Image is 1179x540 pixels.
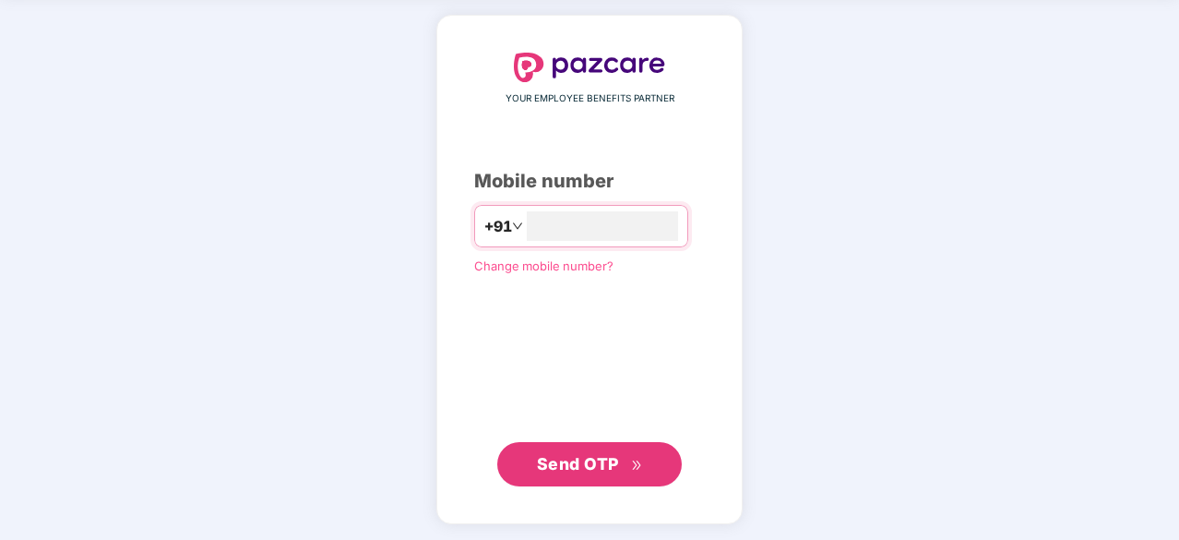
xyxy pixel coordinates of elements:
[512,221,523,232] span: down
[474,258,613,273] a: Change mobile number?
[474,167,705,196] div: Mobile number
[497,442,682,486] button: Send OTPdouble-right
[514,53,665,82] img: logo
[506,91,674,106] span: YOUR EMPLOYEE BENEFITS PARTNER
[484,215,512,238] span: +91
[537,454,619,474] span: Send OTP
[631,460,643,472] span: double-right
